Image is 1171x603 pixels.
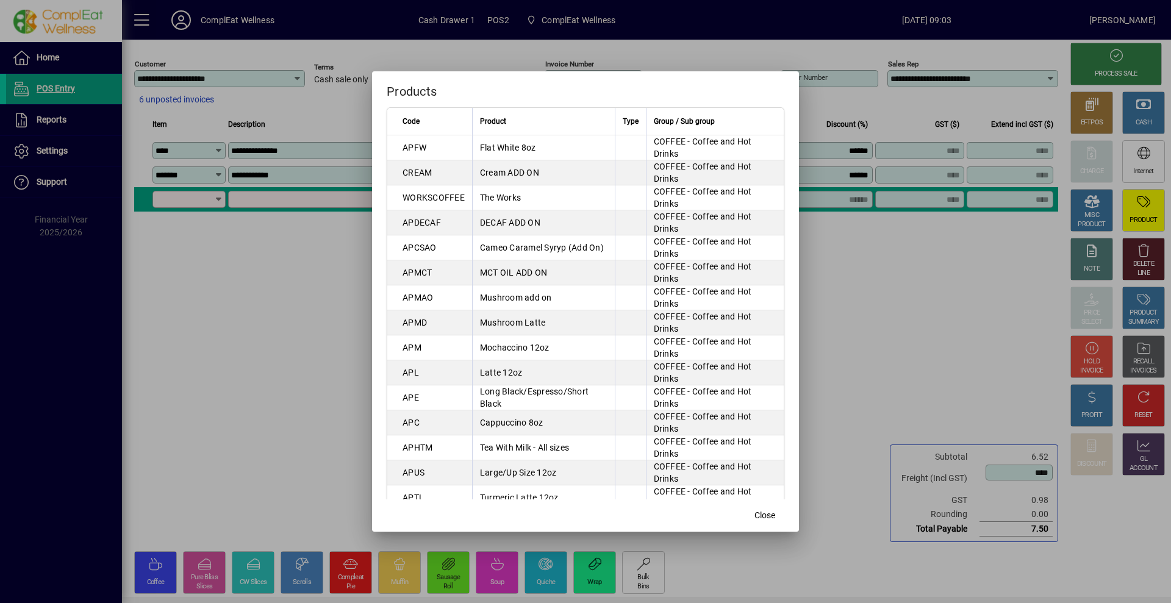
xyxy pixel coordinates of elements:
td: COFFEE - Coffee and Hot Drinks [646,260,784,285]
td: Flat White 8oz [472,135,615,160]
div: APMAO [403,291,433,304]
td: COFFEE - Coffee and Hot Drinks [646,135,784,160]
button: Close [745,505,784,527]
td: DECAF ADD ON [472,210,615,235]
td: COFFEE - Coffee and Hot Drinks [646,485,784,510]
td: Mushroom Latte [472,310,615,335]
td: Long Black/Espresso/Short Black [472,385,615,410]
div: APFW [403,141,426,154]
td: Turmeric Latte 12oz [472,485,615,510]
td: COFFEE - Coffee and Hot Drinks [646,460,784,485]
td: COFFEE - Coffee and Hot Drinks [646,285,784,310]
div: APCSAO [403,241,437,254]
td: Mushroom add on [472,285,615,310]
td: Large/Up Size 12oz [472,460,615,485]
td: Latte 12oz [472,360,615,385]
div: WORKSCOFFEE [403,191,465,204]
div: APMD [403,316,427,329]
div: APDECAF [403,216,441,229]
div: CREAM [403,166,432,179]
td: COFFEE - Coffee and Hot Drinks [646,210,784,235]
td: Mochaccino 12oz [472,335,615,360]
td: COFFEE - Coffee and Hot Drinks [646,235,784,260]
td: Cappuccino 8oz [472,410,615,435]
td: COFFEE - Coffee and Hot Drinks [646,335,784,360]
td: MCT OIL ADD ON [472,260,615,285]
td: The Works [472,185,615,210]
div: APC [403,416,420,429]
td: COFFEE - Coffee and Hot Drinks [646,385,784,410]
td: COFFEE - Coffee and Hot Drinks [646,185,784,210]
span: Product [480,115,506,128]
td: Tea With Milk - All sizes [472,435,615,460]
td: COFFEE - Coffee and Hot Drinks [646,435,784,460]
div: APTL [403,491,424,504]
td: Cream ADD ON [472,160,615,185]
div: APM [403,341,421,354]
div: APHTM [403,441,432,454]
div: APE [403,391,419,404]
td: COFFEE - Coffee and Hot Drinks [646,410,784,435]
span: Type [623,115,639,128]
div: APUS [403,466,424,479]
div: APMCT [403,266,432,279]
div: APL [403,366,419,379]
span: Close [754,509,775,522]
td: COFFEE - Coffee and Hot Drinks [646,160,784,185]
td: COFFEE - Coffee and Hot Drinks [646,310,784,335]
td: COFFEE - Coffee and Hot Drinks [646,360,784,385]
td: Cameo Caramel Syryp (Add On) [472,235,615,260]
span: Code [403,115,420,128]
h2: Products [372,71,799,107]
span: Group / Sub group [654,115,715,128]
